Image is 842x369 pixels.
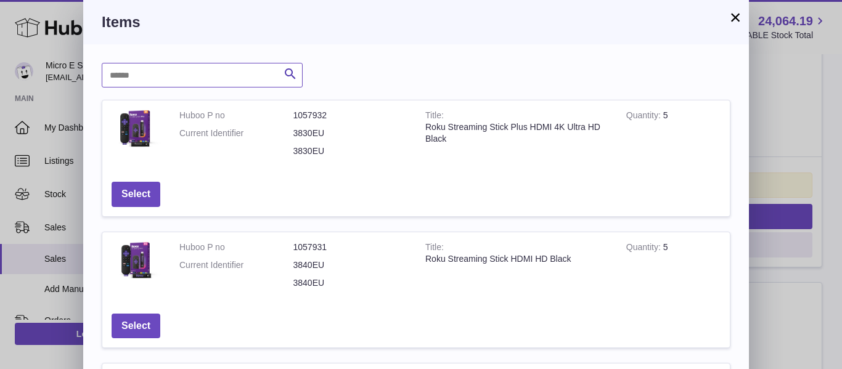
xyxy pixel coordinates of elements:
[293,128,407,139] dd: 3830EU
[617,100,730,172] td: 5
[425,242,444,255] strong: Title
[179,110,293,121] dt: Huboo P no
[179,241,293,253] dt: Huboo P no
[179,128,293,139] dt: Current Identifier
[425,110,444,123] strong: Title
[293,277,407,289] dd: 3840EU
[425,253,608,265] div: Roku Streaming Stick HDMI HD Black
[293,110,407,121] dd: 1057932
[293,241,407,253] dd: 1057931
[425,121,608,145] div: Roku Streaming Stick Plus HDMI 4K Ultra HD Black
[112,241,161,280] img: Roku Streaming Stick HDMI HD Black
[179,259,293,271] dt: Current Identifier
[112,182,160,207] button: Select
[102,12,730,32] h3: Items
[626,110,663,123] strong: Quantity
[112,314,160,339] button: Select
[112,110,161,148] img: Roku Streaming Stick Plus HDMI 4K Ultra HD Black
[293,145,407,157] dd: 3830EU
[728,10,743,25] button: ×
[626,242,663,255] strong: Quantity
[293,259,407,271] dd: 3840EU
[617,232,730,304] td: 5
